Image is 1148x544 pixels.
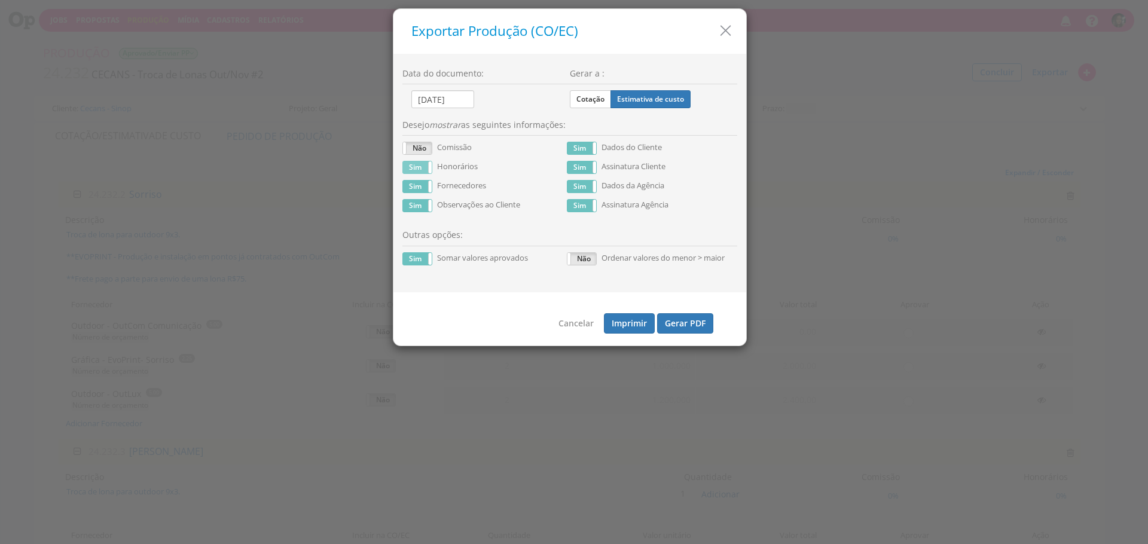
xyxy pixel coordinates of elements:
[604,313,655,334] button: Imprimir
[403,142,432,154] label: Não
[567,161,596,173] label: Sim
[402,69,737,130] h4: Desejo as seguintes informações:
[567,253,596,265] label: Não
[402,252,561,265] p: Somar valores aprovados
[402,135,737,239] h4: Outras opções:
[604,317,657,328] a: Imprimir
[567,142,725,155] p: Dados do Cliente
[570,90,611,108] label: Cotação
[570,69,737,78] h4: Gerar a :
[403,253,432,265] label: Sim
[567,181,596,192] label: Sim
[567,180,725,193] p: Dados da Agência
[403,161,432,173] label: Sim
[402,69,570,78] h4: Data do documento :
[402,161,561,174] p: Honorários
[403,200,432,212] label: Sim
[657,313,713,334] button: Gerar PDF
[657,317,713,328] a: Gerar PDF
[567,200,596,212] label: Sim
[610,90,691,108] label: Estimativa de custo
[402,199,561,212] p: Observações ao Cliente
[567,142,596,154] label: Sim
[567,199,725,212] p: Assinatura Agência
[551,313,602,334] button: Cancelar
[567,252,725,265] p: Ordenar valores do menor > maior
[402,142,561,155] p: Comissão
[411,24,737,39] h5: Exportar Produção (CO/EC)
[402,180,561,193] p: Fornecedores
[567,161,725,174] p: Assinatura Cliente
[403,181,432,192] label: Sim
[429,119,461,130] em: mostrar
